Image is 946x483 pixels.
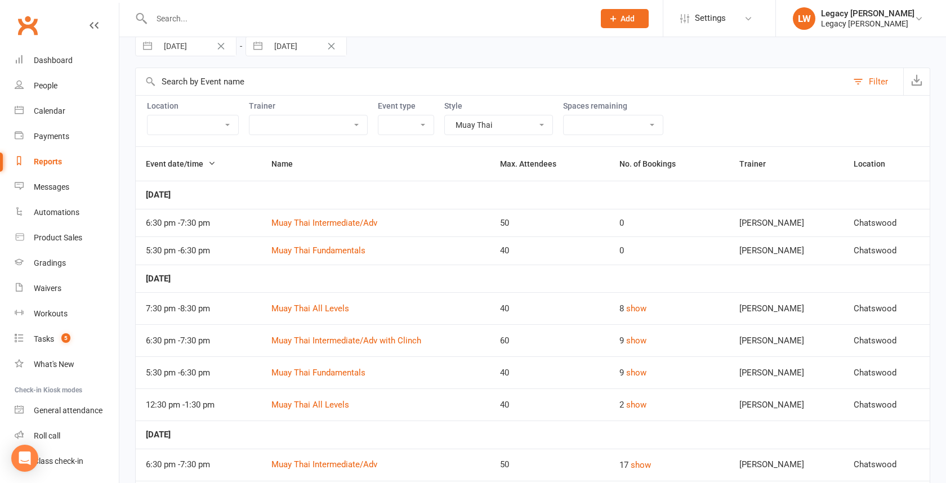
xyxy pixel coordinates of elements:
[619,458,719,472] div: 17
[500,246,599,256] div: 40
[271,368,365,378] a: Muay Thai Fundamentals
[158,37,236,56] input: Starts From
[61,333,70,343] span: 5
[34,81,57,90] div: People
[146,368,251,378] div: 5:30 pm - 6:30 pm
[14,11,42,39] a: Clubworx
[619,246,719,256] div: 0
[869,75,888,88] div: Filter
[34,132,69,141] div: Payments
[739,157,778,171] button: Trainer
[15,99,119,124] a: Calendar
[34,284,61,293] div: Waivers
[34,106,65,115] div: Calendar
[847,68,903,95] button: Filter
[15,124,119,149] a: Payments
[15,352,119,377] a: What's New
[793,7,815,30] div: LW
[619,302,719,315] div: 8
[854,157,898,171] button: Location
[563,101,663,110] label: Spaces remaining
[271,218,377,228] a: Muay Thai Intermediate/Adv
[626,366,646,379] button: show
[739,304,833,314] div: [PERSON_NAME]
[211,39,231,53] button: Clear Date
[271,336,421,346] a: Muay Thai Intermediate/Adv with Clinch
[500,304,599,314] div: 40
[500,159,569,168] span: Max. Attendees
[500,336,599,346] div: 60
[378,101,434,110] label: Event type
[146,400,251,410] div: 12:30 pm - 1:30 pm
[146,218,251,228] div: 6:30 pm - 7:30 pm
[500,460,599,469] div: 50
[136,68,847,95] input: Search by Event name
[15,48,119,73] a: Dashboard
[146,190,171,200] strong: [DATE]
[854,460,920,469] div: Chatswood
[854,336,920,346] div: Chatswood
[34,457,83,466] div: Class check-in
[34,258,66,267] div: Gradings
[34,157,62,166] div: Reports
[249,101,368,110] label: Trainer
[739,159,778,168] span: Trainer
[621,14,635,23] span: Add
[15,301,119,327] a: Workouts
[146,336,251,346] div: 6:30 pm - 7:30 pm
[147,101,239,110] label: Location
[268,37,346,56] input: Starts To
[34,208,79,217] div: Automations
[739,246,833,256] div: [PERSON_NAME]
[854,218,920,228] div: Chatswood
[34,309,68,318] div: Workouts
[271,400,349,410] a: Muay Thai All Levels
[626,334,646,347] button: show
[146,304,251,314] div: 7:30 pm - 8:30 pm
[854,159,898,168] span: Location
[146,159,216,168] span: Event date/time
[854,400,920,410] div: Chatswood
[619,366,719,379] div: 9
[34,431,60,440] div: Roll call
[271,245,365,256] a: Muay Thai Fundamentals
[34,360,74,369] div: What's New
[146,246,251,256] div: 5:30 pm - 6:30 pm
[619,398,719,412] div: 2
[695,6,726,31] span: Settings
[854,246,920,256] div: Chatswood
[15,200,119,225] a: Automations
[619,218,719,228] div: 0
[500,157,569,171] button: Max. Attendees
[821,19,914,29] div: Legacy [PERSON_NAME]
[500,368,599,378] div: 40
[500,218,599,228] div: 50
[739,336,833,346] div: [PERSON_NAME]
[322,39,341,53] button: Clear Date
[15,73,119,99] a: People
[15,149,119,175] a: Reports
[631,458,651,472] button: show
[619,334,719,347] div: 9
[34,182,69,191] div: Messages
[626,398,646,412] button: show
[148,11,586,26] input: Search...
[15,449,119,474] a: Class kiosk mode
[146,157,216,171] button: Event date/time
[821,8,914,19] div: Legacy [PERSON_NAME]
[34,406,102,415] div: General attendance
[15,276,119,301] a: Waivers
[601,9,649,28] button: Add
[146,274,171,284] strong: [DATE]
[854,304,920,314] div: Chatswood
[619,159,688,168] span: No. of Bookings
[34,56,73,65] div: Dashboard
[271,459,377,469] a: Muay Thai Intermediate/Adv
[619,157,688,171] button: No. of Bookings
[15,225,119,251] a: Product Sales
[739,460,833,469] div: [PERSON_NAME]
[271,159,305,168] span: Name
[34,334,54,343] div: Tasks
[15,398,119,423] a: General attendance kiosk mode
[11,445,38,472] div: Open Intercom Messenger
